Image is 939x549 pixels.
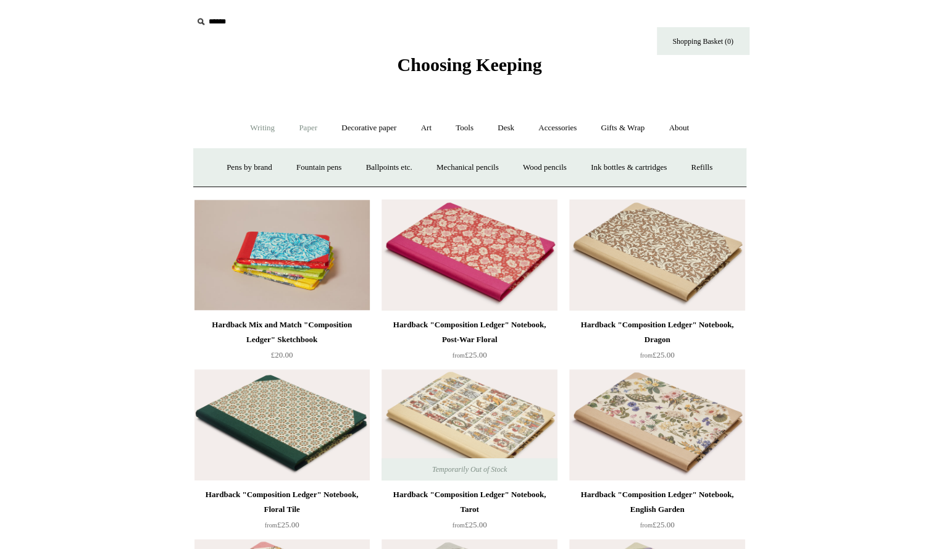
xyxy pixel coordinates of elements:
a: Art [410,112,443,145]
span: from [453,522,465,529]
a: Hardback "Composition Ledger" Notebook, Post-War Floral from£25.00 [382,317,557,368]
a: Hardback "Composition Ledger" Notebook, Tarot from£25.00 [382,487,557,538]
a: Ballpoints etc. [355,151,424,184]
span: Temporarily Out of Stock [420,458,519,480]
a: Shopping Basket (0) [657,27,749,55]
span: £20.00 [271,350,293,359]
a: Refills [680,151,724,184]
a: Fountain pens [285,151,353,184]
a: Hardback "Composition Ledger" Notebook, Dragon Hardback "Composition Ledger" Notebook, Dragon [569,199,745,311]
a: Hardback Mix and Match "Composition Ledger" Sketchbook £20.00 [194,317,370,368]
img: Hardback "Composition Ledger" Notebook, Post-War Floral [382,199,557,311]
a: Desk [486,112,525,145]
a: Hardback "Composition Ledger" Notebook, English Garden Hardback "Composition Ledger" Notebook, En... [569,369,745,480]
span: from [453,352,465,359]
span: from [640,352,653,359]
a: Hardback "Composition Ledger" Notebook, Dragon from£25.00 [569,317,745,368]
a: Pens by brand [215,151,283,184]
a: About [657,112,700,145]
div: Hardback "Composition Ledger" Notebook, Dragon [572,317,741,347]
a: Hardback "Composition Ledger" Notebook, Floral Tile from£25.00 [194,487,370,538]
span: £25.00 [640,520,675,529]
span: from [265,522,277,529]
span: £25.00 [453,350,487,359]
span: from [640,522,653,529]
span: Choosing Keeping [397,54,541,75]
a: Accessories [527,112,588,145]
a: Ink bottles & cartridges [580,151,678,184]
span: £25.00 [640,350,675,359]
div: Hardback "Composition Ledger" Notebook, Floral Tile [198,487,367,517]
a: Hardback "Composition Ledger" Notebook, English Garden from£25.00 [569,487,745,538]
div: Hardback "Composition Ledger" Notebook, Post-War Floral [385,317,554,347]
span: £25.00 [265,520,299,529]
a: Hardback "Composition Ledger" Notebook, Post-War Floral Hardback "Composition Ledger" Notebook, P... [382,199,557,311]
a: Mechanical pencils [425,151,510,184]
a: Gifts & Wrap [590,112,656,145]
a: Wood pencils [512,151,578,184]
img: Hardback "Composition Ledger" Notebook, Dragon [569,199,745,311]
img: Hardback Mix and Match "Composition Ledger" Sketchbook [194,199,370,311]
a: Choosing Keeping [397,64,541,73]
a: Hardback "Composition Ledger" Notebook, Tarot Hardback "Composition Ledger" Notebook, Tarot Tempo... [382,369,557,480]
a: Tools [444,112,485,145]
a: Hardback "Composition Ledger" Notebook, Floral Tile Hardback "Composition Ledger" Notebook, Flora... [194,369,370,480]
div: Hardback "Composition Ledger" Notebook, Tarot [385,487,554,517]
a: Writing [239,112,286,145]
span: £25.00 [453,520,487,529]
div: Hardback "Composition Ledger" Notebook, English Garden [572,487,741,517]
a: Decorative paper [330,112,407,145]
a: Paper [288,112,328,145]
div: Hardback Mix and Match "Composition Ledger" Sketchbook [198,317,367,347]
img: Hardback "Composition Ledger" Notebook, Tarot [382,369,557,480]
img: Hardback "Composition Ledger" Notebook, English Garden [569,369,745,480]
img: Hardback "Composition Ledger" Notebook, Floral Tile [194,369,370,480]
a: Hardback Mix and Match "Composition Ledger" Sketchbook Hardback Mix and Match "Composition Ledger... [194,199,370,311]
